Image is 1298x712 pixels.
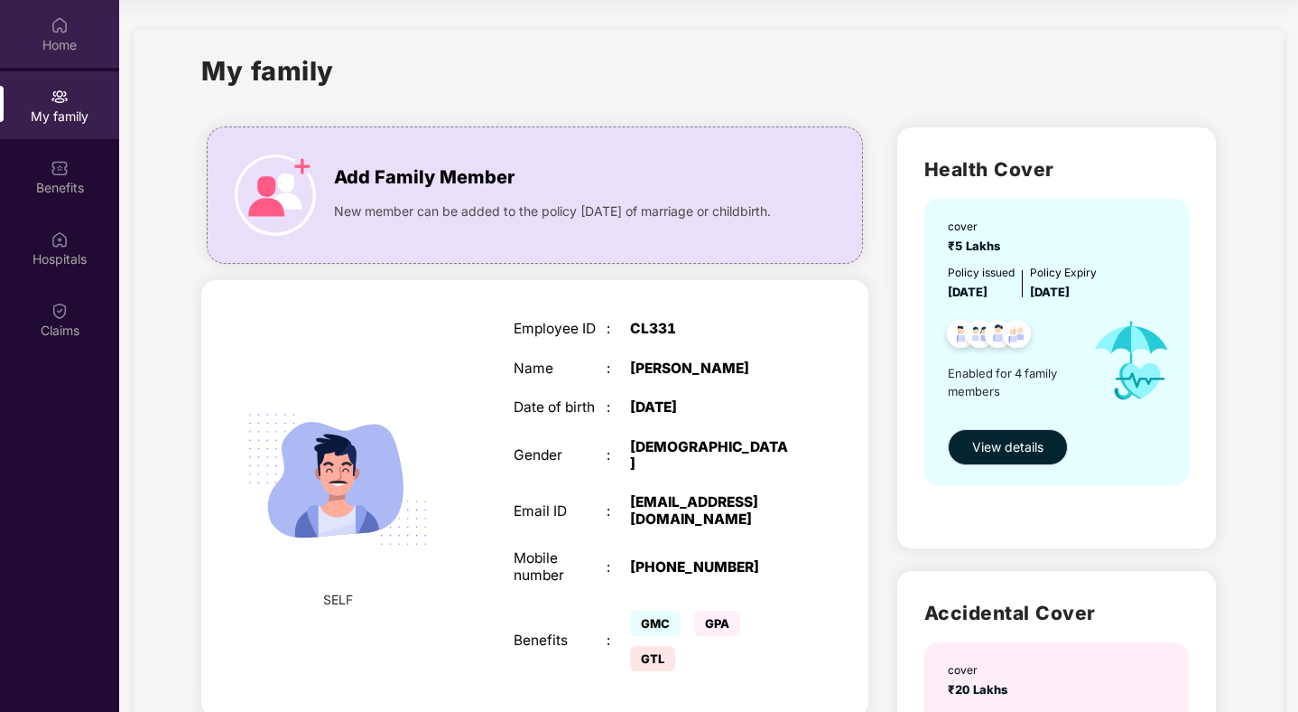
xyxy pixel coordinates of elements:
div: : [607,559,630,576]
div: : [607,503,630,520]
span: Add Family Member [334,164,515,192]
img: svg+xml;base64,PHN2ZyBpZD0iSG9zcGl0YWxzIiB4bWxucz0iaHR0cDovL3d3dy53My5vcmcvMjAwMC9zdmciIHdpZHRoPS... [51,230,69,248]
div: cover [948,219,1007,236]
div: Policy Expiry [1030,265,1097,282]
div: Mobile number [514,550,607,584]
h2: Accidental Cover [924,598,1189,628]
span: ₹5 Lakhs [948,239,1007,253]
div: : [607,399,630,416]
div: : [607,321,630,337]
div: cover [948,662,1015,679]
img: svg+xml;base64,PHN2ZyBpZD0iQ2xhaW0iIHhtbG5zPSJodHRwOi8vd3d3LnczLm9yZy8yMDAwL3N2ZyIgd2lkdGg9IjIwIi... [51,302,69,320]
span: [DATE] [1030,285,1070,299]
div: Email ID [514,503,607,520]
div: Policy issued [948,265,1015,282]
span: GTL [630,646,675,671]
div: [DEMOGRAPHIC_DATA] [630,439,793,473]
div: : [607,361,630,377]
div: : [607,447,630,464]
div: Benefits [514,632,607,649]
span: Enabled for 4 family members [948,364,1077,401]
span: New member can be added to the policy [DATE] of marriage or childbirth. [334,201,771,221]
div: [PERSON_NAME] [630,361,793,377]
img: icon [1077,302,1186,420]
div: Name [514,361,607,377]
div: Date of birth [514,399,607,416]
span: [DATE] [948,285,987,299]
h1: My family [201,51,334,91]
img: svg+xml;base64,PHN2ZyB4bWxucz0iaHR0cDovL3d3dy53My5vcmcvMjAwMC9zdmciIHdpZHRoPSIyMjQiIGhlaWdodD0iMT... [227,369,449,591]
img: icon [235,155,316,236]
img: svg+xml;base64,PHN2ZyB3aWR0aD0iMjAiIGhlaWdodD0iMjAiIHZpZXdCb3g9IjAgMCAyMCAyMCIgZmlsbD0ibm9uZSIgeG... [51,88,69,106]
div: Employee ID [514,321,607,337]
img: svg+xml;base64,PHN2ZyB4bWxucz0iaHR0cDovL3d3dy53My5vcmcvMjAwMC9zdmciIHdpZHRoPSI0OC45NDMiIGhlaWdodD... [995,314,1039,359]
span: View details [972,437,1043,457]
div: [EMAIL_ADDRESS][DOMAIN_NAME] [630,494,793,528]
div: [DATE] [630,399,793,416]
span: GMC [630,611,681,636]
div: Gender [514,447,607,464]
div: : [607,632,630,649]
h2: Health Cover [924,155,1189,184]
img: svg+xml;base64,PHN2ZyB4bWxucz0iaHR0cDovL3d3dy53My5vcmcvMjAwMC9zdmciIHdpZHRoPSI0OC45NDMiIGhlaWdodD... [977,314,1021,359]
span: SELF [323,590,353,610]
span: GPA [694,611,740,636]
img: svg+xml;base64,PHN2ZyB4bWxucz0iaHR0cDovL3d3dy53My5vcmcvMjAwMC9zdmciIHdpZHRoPSI0OC45NDMiIGhlaWdodD... [939,314,983,359]
span: ₹20 Lakhs [948,682,1015,697]
img: svg+xml;base64,PHN2ZyB4bWxucz0iaHR0cDovL3d3dy53My5vcmcvMjAwMC9zdmciIHdpZHRoPSI0OC45MTUiIGhlaWdodD... [958,314,1002,359]
div: CL331 [630,321,793,337]
img: svg+xml;base64,PHN2ZyBpZD0iQmVuZWZpdHMiIHhtbG5zPSJodHRwOi8vd3d3LnczLm9yZy8yMDAwL3N2ZyIgd2lkdGg9Ij... [51,159,69,177]
button: View details [948,429,1068,465]
div: [PHONE_NUMBER] [630,559,793,576]
img: svg+xml;base64,PHN2ZyBpZD0iSG9tZSIgeG1sbnM9Imh0dHA6Ly93d3cudzMub3JnLzIwMDAvc3ZnIiB3aWR0aD0iMjAiIG... [51,16,69,34]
